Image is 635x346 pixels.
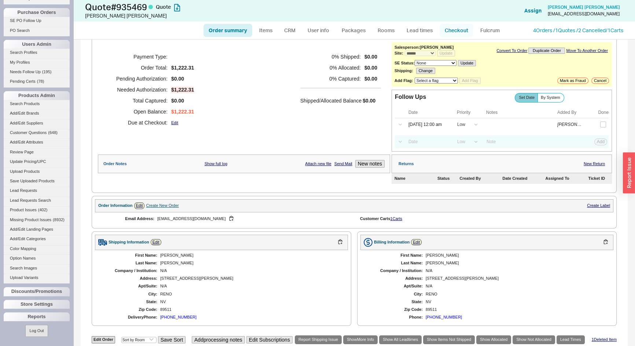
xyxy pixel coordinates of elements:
[548,11,620,16] div: [EMAIL_ADDRESS][DOMAIN_NAME]
[4,216,70,224] a: Missing Product Issues(8932)
[42,70,52,74] span: ( 195 )
[368,253,423,258] div: First Name:
[48,130,58,135] span: ( 648 )
[4,254,70,262] a: Option Names
[390,216,402,221] a: 1Carts
[300,73,361,84] h5: 0 % Captured:
[482,137,556,147] input: Note
[160,307,341,312] div: 89511
[4,109,70,117] a: Add/Edit Brands
[254,24,278,37] a: Items
[597,139,605,144] span: Add
[374,240,410,245] div: Billing Information
[533,27,606,33] a: 4Orders /1Quotes /2 Cancelled
[426,261,606,265] div: [PERSON_NAME]
[426,284,606,289] div: N/A
[437,50,455,56] button: Update
[368,307,423,312] div: Zip Code:
[368,261,423,265] div: Last Name:
[10,188,37,193] span: Lead Requests
[205,161,227,166] a: Show full log
[157,215,342,222] div: [EMAIL_ADDRESS][DOMAIN_NAME]
[4,287,70,296] div: Discounts/Promotions
[4,187,70,194] a: Lead Requests
[528,48,565,54] button: Duplicate Order
[404,137,451,147] input: Date
[300,51,361,62] h5: 0 % Shipped:
[85,12,319,19] div: [PERSON_NAME] [PERSON_NAME]
[160,276,341,281] div: [STREET_ADDRESS][PERSON_NAME]
[160,284,341,289] div: N/A
[4,17,70,25] a: SE PO Follow Up
[379,335,422,344] a: Show All Leadtimes
[584,161,605,166] a: New Return
[457,110,481,115] div: Priority
[160,300,341,304] div: NV
[279,24,301,37] a: CRM
[4,100,70,108] a: Search Products
[426,253,606,258] div: [PERSON_NAME]
[458,60,476,66] button: Update
[459,78,481,84] button: Add Flag
[404,120,451,130] input: Date
[92,336,115,343] a: Edit Order
[10,130,47,135] span: Customer Questions
[423,335,475,344] a: Show Items Not Shipped
[606,27,623,33] a: /1Carts
[4,8,70,17] div: Purchase Orders
[368,300,423,304] div: State:
[588,176,609,181] div: Ticket ID
[587,203,610,208] a: Create Label
[107,73,168,84] h5: Pending Authorization:
[594,78,606,83] span: Cancel
[4,264,70,272] a: Search Images
[305,161,331,166] a: Attach new file
[302,24,335,37] a: User info
[160,253,341,258] div: [PERSON_NAME]
[416,68,436,74] button: Change
[203,24,252,37] a: Order summary
[134,202,145,209] a: Edit
[171,87,194,93] span: $1,222.31
[107,106,168,117] h5: Open Balance:
[475,24,505,37] a: Fulcrum
[158,336,186,344] button: Save Sort
[4,148,70,156] a: Review Page
[394,51,403,55] b: Site:
[519,95,535,100] span: Set Date
[343,335,378,344] button: ShowMore Info
[160,261,341,265] div: [PERSON_NAME]
[4,235,70,243] a: Add/Edit Categories
[171,76,184,82] span: $0.00
[395,94,426,100] div: Follow Ups
[4,78,70,85] a: Pending Certs(78)
[4,206,70,214] a: Product Issues(402)
[85,2,319,12] h1: Quote # 935469
[426,307,606,312] div: 89511
[360,216,390,221] span: Customer Carts
[368,315,423,320] div: Phone:
[4,27,70,34] a: PO Search
[102,315,157,320] div: Delivery Phone:
[426,315,462,320] div: [PHONE_NUMBER]
[394,61,415,65] b: SE Status:
[156,4,171,10] span: Quote
[295,335,342,344] a: Report Shipping Issue
[102,276,157,281] div: Address:
[368,268,423,273] div: Company / Institution:
[300,62,361,73] h5: 0 % Allocated:
[10,208,37,212] span: Product Issues
[151,239,161,245] a: Edit
[4,40,70,49] div: Users Admin
[4,274,70,282] a: Upload Variants
[146,203,179,208] div: Create New Order
[368,292,423,297] div: City:
[440,24,473,37] a: Checkout
[102,268,157,273] div: Company / Institution:
[38,208,48,212] span: ( 402 )
[426,276,606,281] div: [STREET_ADDRESS][PERSON_NAME]
[107,117,168,128] h5: Due at Checkout:
[4,177,70,185] a: Save Uploaded Products
[364,76,377,82] span: $0.00
[591,337,617,342] a: 1Deleted Item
